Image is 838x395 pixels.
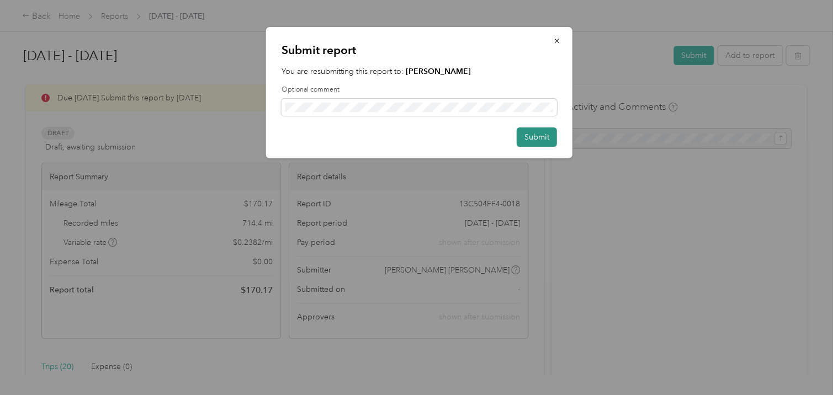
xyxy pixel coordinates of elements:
[517,127,557,147] button: Submit
[776,333,838,395] iframe: Everlance-gr Chat Button Frame
[282,85,557,95] label: Optional comment
[406,67,471,76] strong: [PERSON_NAME]
[282,66,557,77] p: You are resubmitting this report to:
[282,42,557,58] p: Submit report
